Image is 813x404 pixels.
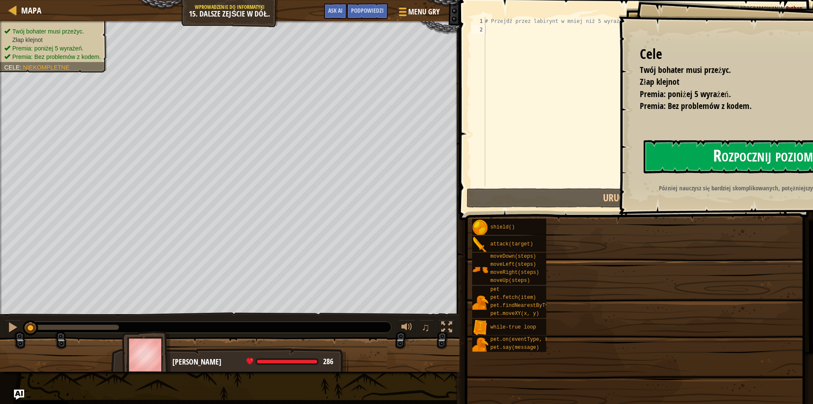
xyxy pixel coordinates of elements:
div: 1 [471,17,485,25]
span: while-true loop [490,324,536,330]
span: Cele [4,64,20,71]
span: ♫ [421,321,430,334]
li: Premia: Bez problemów z kodem. [4,53,101,61]
li: Premia: poniżej 5 wyrażeń. [4,44,101,53]
div: [PERSON_NAME] [172,357,340,368]
span: pet.findNearestByType(type) [490,303,572,309]
span: moveLeft(steps) [490,262,536,267]
span: shield() [490,224,515,230]
img: portrait.png [472,295,488,311]
span: pet.say(message) [490,345,539,351]
img: portrait.png [472,262,488,278]
button: Ask AI [324,3,347,19]
span: Twój bohater musi przeżyc. [640,64,731,75]
img: portrait.png [472,320,488,336]
div: health: 286 / 286 [246,358,333,365]
button: Ask AI [14,390,24,400]
span: Twój bohater musi przeżyc. [12,28,84,35]
button: Menu gry [392,3,445,23]
li: Złap klejnot [4,36,101,44]
span: pet.moveXY(x, y) [490,311,539,317]
div: 2 [471,25,485,34]
img: portrait.png [472,220,488,236]
span: Premia: poniżej 5 wyrażeń. [640,88,731,100]
span: moveRight(steps) [490,270,539,276]
span: Mapa [21,5,41,16]
button: Uruchom ⇧↵ [467,188,800,208]
span: Złap klejnot [12,36,43,43]
img: portrait.png [472,237,488,253]
span: : [20,64,23,71]
span: pet.fetch(item) [490,295,536,301]
span: Premia: Bez problemów z kodem. [12,53,101,60]
span: Niekompletne [23,64,69,71]
span: Menu gry [408,6,440,17]
span: 286 [323,356,333,367]
button: Dopasuj głośność [398,320,415,337]
span: Premia: poniżej 5 wyrażeń. [12,45,83,52]
span: Złap klejnot [640,76,679,87]
span: pet [490,287,500,293]
span: Ask AI [328,6,343,14]
button: Ctrl + P: Pause [4,320,21,337]
span: Podpowiedzi [351,6,384,14]
span: attack(target) [490,241,533,247]
button: Toggle fullscreen [438,320,455,337]
img: thang_avatar_frame.png [122,331,171,378]
span: pet.on(eventType, handler) [490,337,570,343]
li: Twój bohater musi przeżyc. [4,27,101,36]
span: Premia: Bez problemów z kodem. [640,100,752,111]
img: portrait.png [472,337,488,353]
a: Mapa [17,5,41,16]
button: ♫ [420,320,434,337]
span: moveDown(steps) [490,254,536,259]
span: moveUp(steps) [490,278,530,284]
